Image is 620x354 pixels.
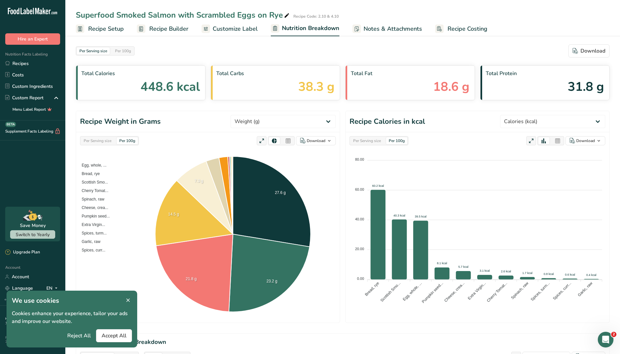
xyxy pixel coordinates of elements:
[530,281,551,302] tspan: Spices, turm...
[573,47,605,55] div: Download
[213,24,258,33] span: Customize Label
[77,171,100,176] span: Bread, rye
[402,281,423,302] tspan: Egg, whole, ...
[598,332,613,347] iframe: Intercom live chat
[5,316,52,326] a: About Us .
[16,232,50,238] span: Switch to Yearly
[433,77,469,96] span: 18.6 g
[386,137,407,144] div: Per 100g
[510,281,530,300] tspan: Spinach, raw
[568,77,604,96] span: 31.8 g
[77,47,110,55] div: Per Serving size
[5,33,60,45] button: Hire an Expert
[352,22,422,36] a: Notes & Attachments
[77,214,110,218] span: Pumpkin seed...
[77,231,107,235] span: Spices, turm...
[486,70,604,77] span: Total Protein
[81,70,200,77] span: Total Calories
[435,22,487,36] a: Recipe Costing
[76,9,291,21] div: Superfood Smoked Salmon with Scrambled Eggs on Rye
[137,22,188,36] a: Recipe Builder
[77,239,100,244] span: Garlic, raw
[80,338,605,346] h2: Ingredient Nutrient Breakdown
[12,310,132,325] p: Cookies enhance your experience, tailor your ads and improve our website.
[149,24,188,33] span: Recipe Builder
[355,247,364,251] tspan: 20.00
[355,217,364,221] tspan: 40.00
[351,137,383,144] div: Per Serving size
[5,249,40,256] div: Upgrade Plan
[10,230,55,239] button: Switch to Yearly
[282,24,339,33] span: Nutrition Breakdown
[102,332,126,340] span: Accept All
[307,138,325,144] div: Download
[421,281,444,304] tspan: Pumpkin seed...
[293,13,339,19] div: Recipe Code: 2.10 & 4.10
[202,22,258,36] a: Customize Label
[88,24,124,33] span: Recipe Setup
[577,281,594,298] tspan: Garlic, raw
[364,281,380,297] tspan: Bread, rye
[77,205,108,210] span: Cheese, crea...
[62,329,96,342] button: Reject All
[77,163,106,168] span: Egg, whole, ...
[443,281,465,303] tspan: Cheese, crea...
[576,138,595,144] div: Download
[5,94,43,101] div: Custom Report
[81,137,114,144] div: Per Serving size
[351,70,469,77] span: Total Fat
[357,277,364,281] tspan: 0.00
[112,47,134,55] div: Per 100g
[565,136,605,145] button: Download
[77,180,108,185] span: Scottish Smo...
[117,137,138,144] div: Per 100g
[77,222,105,227] span: Extra Virgin...
[350,116,425,127] h1: Recipe Calories in kcal
[271,21,339,37] a: Nutrition Breakdown
[46,284,60,292] div: EN
[5,336,60,344] div: Powered By FoodLabelMaker © 2025 All Rights Reserved
[5,282,33,294] a: Language
[568,44,610,57] button: Download
[486,281,508,303] tspan: Cherry Tomat...
[467,281,487,301] tspan: Extra Virgin...
[96,329,132,342] button: Accept All
[77,188,108,193] span: Cherry Tomat...
[12,296,132,306] h1: We use cookies
[448,24,487,33] span: Recipe Costing
[355,157,364,161] tspan: 80.00
[140,77,200,96] span: 448.6 kcal
[216,70,335,77] span: Total Carbs
[380,281,401,303] tspan: Scottish Smo...
[5,316,28,321] a: Hire an Expert .
[76,22,124,36] a: Recipe Setup
[77,248,106,252] span: Spices, curr...
[20,222,46,229] div: Save Money
[355,187,364,191] tspan: 60.00
[364,24,422,33] span: Notes & Attachments
[5,122,16,127] div: BETA
[296,136,336,145] button: Download
[611,332,616,337] span: 2
[6,321,37,326] a: Terms & Conditions .
[77,197,104,201] span: Spinach, raw
[80,116,161,127] h1: Recipe Weight in Grams
[552,281,572,301] tspan: Spices, curr...
[67,332,91,340] span: Reject All
[298,77,334,96] span: 38.3 g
